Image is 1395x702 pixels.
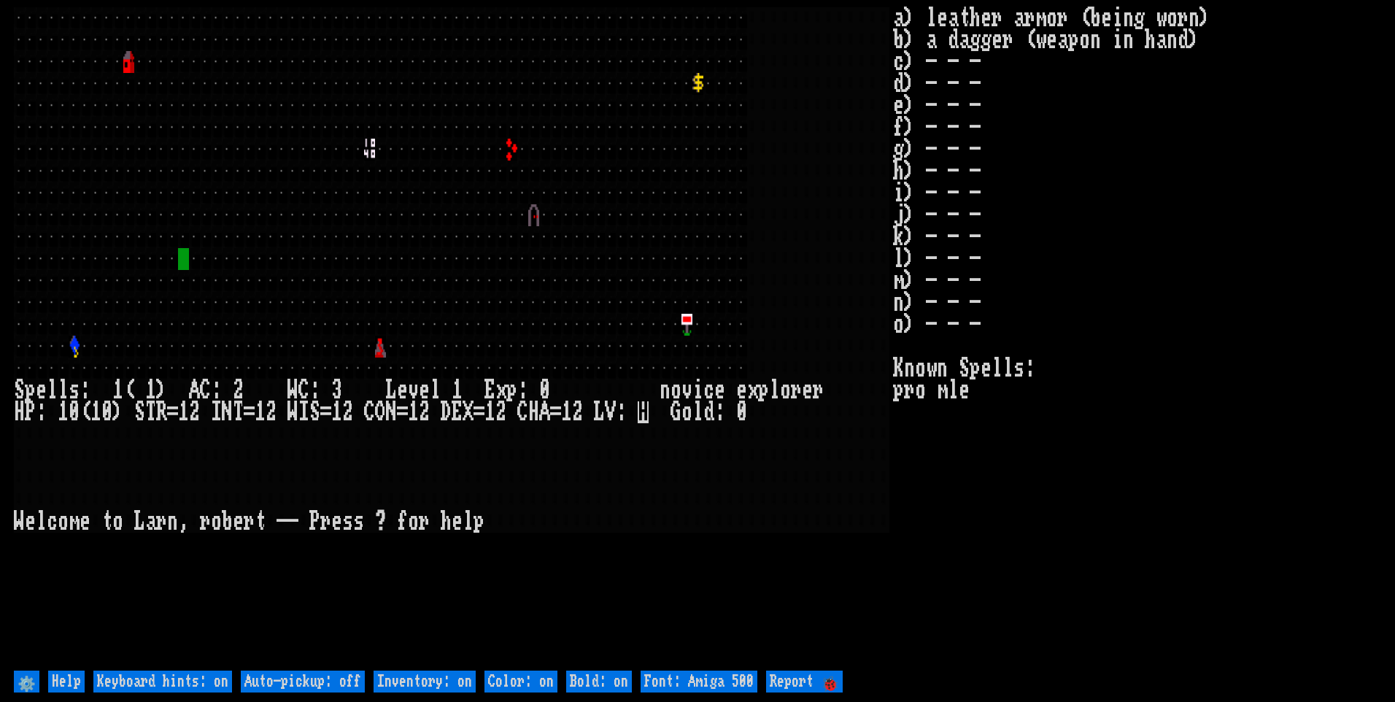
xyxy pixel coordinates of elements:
div: , [178,511,189,533]
div: I [298,401,309,423]
div: T [145,401,156,423]
div: P [309,511,320,533]
div: C [298,379,309,401]
div: : [309,379,320,401]
div: e [802,379,813,401]
div: E [484,379,495,401]
div: 0 [736,401,747,423]
div: L [386,379,397,401]
div: d [703,401,714,423]
div: e [233,511,244,533]
div: ( [123,379,134,401]
div: = [397,401,408,423]
div: T [233,401,244,423]
div: l [769,379,780,401]
div: c [703,379,714,401]
input: Help [48,671,85,693]
div: 2 [342,401,353,423]
div: e [331,511,342,533]
input: Keyboard hints: on [93,671,232,693]
div: r [156,511,167,533]
div: = [474,401,484,423]
div: 1 [145,379,156,401]
div: l [47,379,58,401]
div: 2 [572,401,583,423]
div: o [211,511,222,533]
div: 1 [90,401,101,423]
div: W [287,401,298,423]
div: I [211,401,222,423]
div: ) [156,379,167,401]
div: V [605,401,616,423]
div: 1 [178,401,189,423]
div: 2 [233,379,244,401]
div: S [134,401,145,423]
input: Font: Amiga 500 [641,671,757,693]
div: l [430,379,441,401]
input: ⚙️ [14,671,39,693]
div: : [517,379,528,401]
div: P [25,401,36,423]
div: e [452,511,463,533]
div: t [255,511,266,533]
div: C [200,379,211,401]
div: G [671,401,681,423]
div: 1 [255,401,266,423]
div: r [791,379,802,401]
div: - [287,511,298,533]
div: r [200,511,211,533]
div: o [58,511,69,533]
div: 1 [561,401,572,423]
div: c [47,511,58,533]
div: D [441,401,452,423]
div: 3 [331,379,342,401]
div: e [80,511,90,533]
div: l [692,401,703,423]
input: Report 🐞 [766,671,843,693]
input: Bold: on [566,671,632,693]
div: r [813,379,824,401]
div: p [506,379,517,401]
div: 1 [331,401,342,423]
div: N [386,401,397,423]
div: 1 [112,379,123,401]
div: p [474,511,484,533]
div: E [452,401,463,423]
div: a [145,511,156,533]
div: o [112,511,123,533]
div: h [441,511,452,533]
div: R [156,401,167,423]
div: L [134,511,145,533]
div: L [594,401,605,423]
div: : [616,401,627,423]
div: 1 [58,401,69,423]
div: o [780,379,791,401]
div: : [211,379,222,401]
div: 1 [452,379,463,401]
div: s [69,379,80,401]
div: ? [375,511,386,533]
div: r [320,511,331,533]
div: 1 [408,401,419,423]
div: t [101,511,112,533]
div: 0 [69,401,80,423]
div: e [25,511,36,533]
div: : [36,401,47,423]
div: n [167,511,178,533]
mark: H [638,401,649,423]
div: l [36,511,47,533]
div: N [222,401,233,423]
div: f [397,511,408,533]
div: H [528,401,539,423]
div: C [517,401,528,423]
div: i [692,379,703,401]
div: s [342,511,353,533]
div: 2 [266,401,277,423]
div: C [364,401,375,423]
div: x [495,379,506,401]
div: r [244,511,255,533]
div: O [375,401,386,423]
div: e [714,379,725,401]
div: W [14,511,25,533]
div: l [463,511,474,533]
